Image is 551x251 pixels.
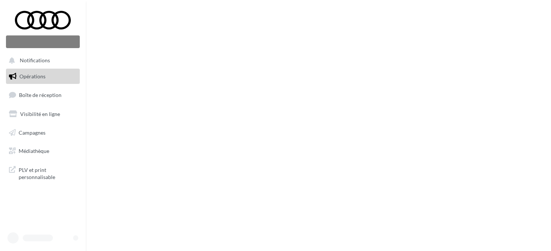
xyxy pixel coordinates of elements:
[4,125,81,141] a: Campagnes
[4,162,81,184] a: PLV et print personnalisable
[4,143,81,159] a: Médiathèque
[4,106,81,122] a: Visibilité en ligne
[19,92,62,98] span: Boîte de réception
[19,165,77,181] span: PLV et print personnalisable
[20,57,50,64] span: Notifications
[6,35,80,48] div: Nouvelle campagne
[19,148,49,154] span: Médiathèque
[4,69,81,84] a: Opérations
[19,129,45,135] span: Campagnes
[20,111,60,117] span: Visibilité en ligne
[19,73,45,79] span: Opérations
[4,87,81,103] a: Boîte de réception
